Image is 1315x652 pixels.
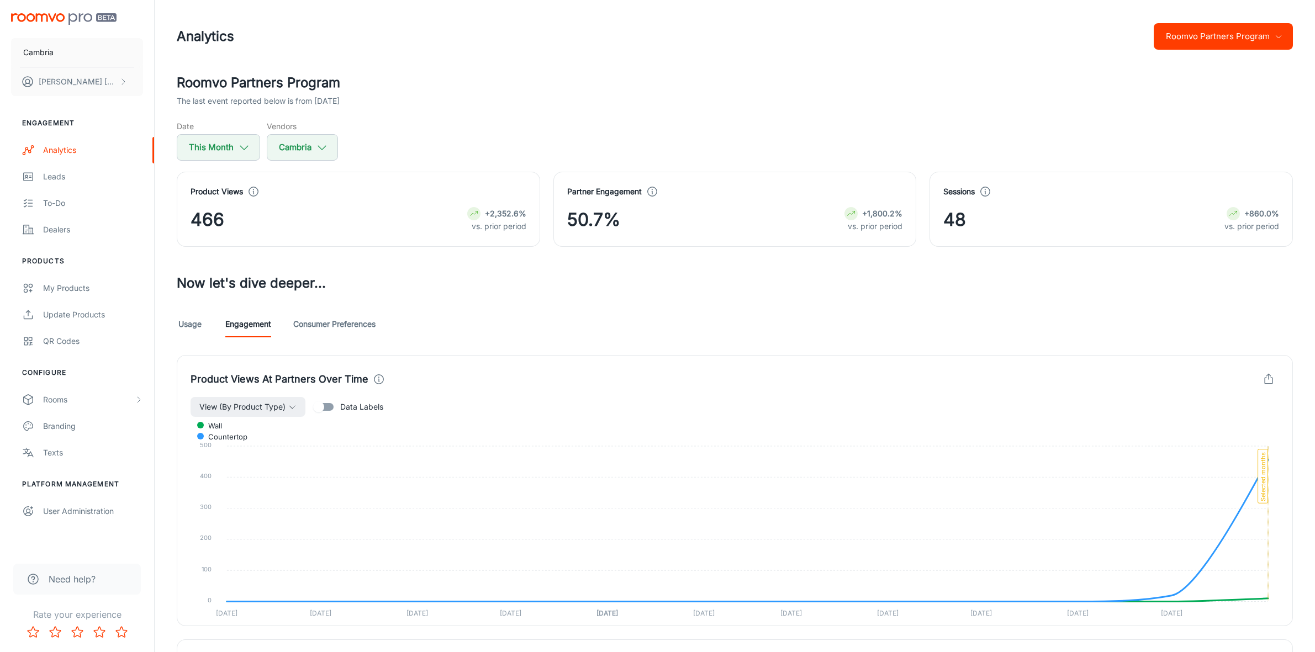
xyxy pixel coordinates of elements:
h5: Date [177,120,260,132]
tspan: [DATE] [596,609,618,617]
tspan: [DATE] [877,609,899,617]
p: vs. prior period [844,220,902,232]
tspan: 0 [208,596,212,604]
tspan: [DATE] [970,609,992,617]
span: 48 [943,206,966,233]
span: Countertop [200,432,247,442]
button: Cambria [11,38,143,67]
div: Analytics [43,144,143,156]
span: Need help? [49,573,96,586]
button: Cambria [267,134,338,161]
div: Branding [43,420,143,432]
strong: +1,800.2% [862,209,902,218]
tspan: [DATE] [780,609,802,617]
tspan: 500 [200,441,212,449]
a: Consumer Preferences [293,311,376,337]
h4: Product Views At Partners Over Time [191,372,368,387]
p: vs. prior period [1224,220,1279,232]
h3: Now let's dive deeper... [177,273,1293,293]
button: [PERSON_NAME] [PERSON_NAME] [11,67,143,96]
div: To-do [43,197,143,209]
div: Texts [43,447,143,459]
tspan: 200 [200,534,212,542]
tspan: [DATE] [500,609,521,617]
div: Update Products [43,309,143,321]
div: Rooms [43,394,134,406]
tspan: [DATE] [1161,609,1182,617]
tspan: 100 [202,565,212,573]
button: Rate 5 star [110,621,133,643]
div: Leads [43,171,143,183]
p: Cambria [23,46,54,59]
div: Dealers [43,224,143,236]
h4: Sessions [943,185,975,198]
tspan: [DATE] [310,609,331,617]
span: Data Labels [340,401,383,413]
span: 466 [191,206,224,233]
tspan: [DATE] [693,609,715,617]
tspan: [DATE] [1067,609,1089,617]
p: vs. prior period [467,220,526,232]
button: This Month [177,134,260,161]
button: Rate 2 star [44,621,66,643]
span: View (By Product Type) [199,400,286,414]
button: Roomvo Partners Program [1154,23,1293,50]
div: My Products [43,282,143,294]
strong: +2,352.6% [485,209,526,218]
p: Rate your experience [9,608,145,621]
tspan: [DATE] [406,609,428,617]
a: Engagement [225,311,271,337]
h4: Product Views [191,185,243,198]
tspan: [DATE] [216,609,237,617]
button: View (By Product Type) [191,397,305,417]
span: Wall [200,421,222,431]
span: 50.7% [567,206,620,233]
h1: Analytics [177,26,234,46]
div: User Administration [43,505,143,517]
p: The last event reported below is from [DATE] [177,95,340,107]
h2: Roomvo Partners Program [177,73,1293,93]
button: Rate 1 star [22,621,44,643]
img: Roomvo PRO Beta [11,13,117,25]
a: Usage [177,311,203,337]
button: Rate 4 star [88,621,110,643]
tspan: 300 [200,503,212,511]
h4: Partner Engagement [567,185,642,198]
tspan: 400 [200,472,212,480]
strong: +860.0% [1244,209,1279,218]
button: Rate 3 star [66,621,88,643]
p: [PERSON_NAME] [PERSON_NAME] [39,76,117,88]
div: QR Codes [43,335,143,347]
h5: Vendors [267,120,338,132]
